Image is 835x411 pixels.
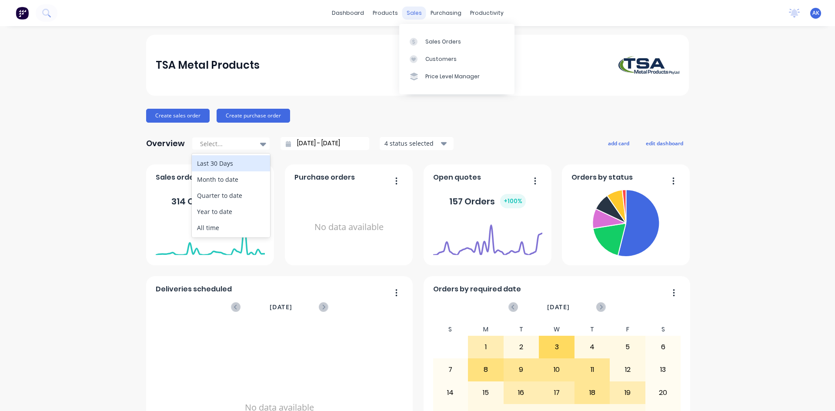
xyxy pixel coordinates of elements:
[192,220,270,236] div: All time
[433,284,521,294] span: Orders by required date
[146,135,185,152] div: Overview
[380,137,454,150] button: 4 status selected
[468,323,504,336] div: M
[812,9,819,17] span: AK
[294,186,404,268] div: No data available
[468,336,503,358] div: 1
[156,172,201,183] span: Sales orders
[504,323,539,336] div: T
[539,336,574,358] div: 3
[504,359,539,381] div: 9
[433,323,468,336] div: S
[433,382,468,404] div: 14
[433,359,468,381] div: 7
[547,302,570,312] span: [DATE]
[294,172,355,183] span: Purchase orders
[327,7,368,20] a: dashboard
[217,109,290,123] button: Create purchase order
[146,109,210,123] button: Create sales order
[500,194,526,208] div: + 100 %
[610,336,645,358] div: 5
[425,55,457,63] div: Customers
[539,359,574,381] div: 10
[171,194,249,208] div: 314 Orders
[425,73,480,80] div: Price Level Manager
[602,137,635,149] button: add card
[270,302,292,312] span: [DATE]
[610,359,645,381] div: 12
[575,336,610,358] div: 4
[156,57,260,74] div: TSA Metal Products
[640,137,689,149] button: edit dashboard
[504,382,539,404] div: 16
[192,187,270,204] div: Quarter to date
[399,33,514,50] a: Sales Orders
[539,382,574,404] div: 17
[399,68,514,85] a: Price Level Manager
[192,171,270,187] div: Month to date
[156,284,232,294] span: Deliveries scheduled
[466,7,508,20] div: productivity
[16,7,29,20] img: Factory
[646,336,681,358] div: 6
[192,204,270,220] div: Year to date
[618,56,679,74] img: TSA Metal Products
[468,382,503,404] div: 15
[384,139,439,148] div: 4 status selected
[504,336,539,358] div: 2
[575,382,610,404] div: 18
[645,323,681,336] div: S
[449,194,526,208] div: 157 Orders
[402,7,426,20] div: sales
[399,50,514,68] a: Customers
[610,382,645,404] div: 19
[575,359,610,381] div: 11
[571,172,633,183] span: Orders by status
[468,359,503,381] div: 8
[192,155,270,171] div: Last 30 Days
[425,38,461,46] div: Sales Orders
[426,7,466,20] div: purchasing
[433,172,481,183] span: Open quotes
[610,323,645,336] div: F
[646,382,681,404] div: 20
[646,359,681,381] div: 13
[574,323,610,336] div: T
[539,323,574,336] div: W
[368,7,402,20] div: products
